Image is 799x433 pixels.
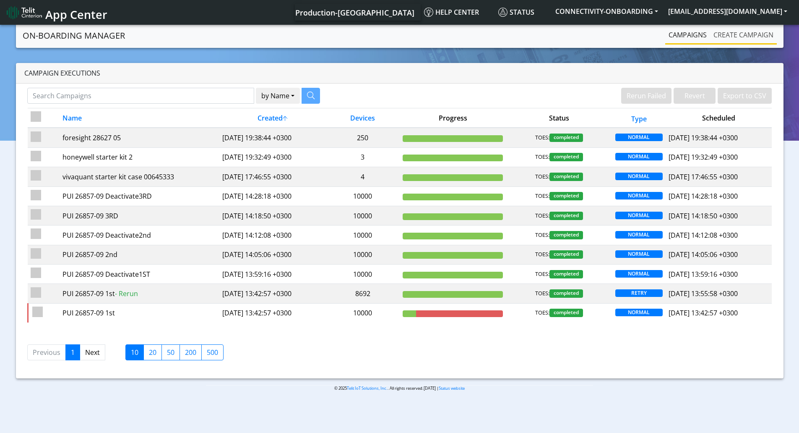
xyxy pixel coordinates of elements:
a: App Center [7,3,106,21]
td: [DATE] 17:46:55 +0300 [219,167,325,186]
span: - Rerun [115,289,138,298]
span: completed [549,134,583,142]
span: NORMAL [615,212,662,219]
span: [DATE] 13:55:58 +0300 [669,289,738,298]
div: PUI 26857-09 Deactivate3RD [62,191,216,201]
p: © 2025 . All rights reserved.[DATE] | [206,385,593,391]
a: Status website [439,386,465,391]
td: [DATE] 14:05:06 +0300 [219,245,325,264]
span: completed [549,231,583,239]
span: TOES: [535,153,549,161]
span: Production-[GEOGRAPHIC_DATA] [295,8,414,18]
a: Create campaign [710,26,777,43]
span: NORMAL [615,309,662,316]
span: Status [498,8,534,17]
td: [DATE] 19:32:49 +0300 [219,147,325,167]
div: PUI 26857-09 3RD [62,211,216,221]
td: 250 [325,128,400,147]
label: 500 [201,344,224,360]
span: completed [549,173,583,181]
span: [DATE] 13:42:57 +0300 [669,308,738,318]
span: [DATE] 19:38:44 +0300 [669,133,738,142]
td: 10000 [325,303,400,323]
label: 20 [143,344,162,360]
a: Your current platform instance [295,4,414,21]
span: [DATE] 17:46:55 +0300 [669,172,738,181]
span: completed [549,309,583,317]
span: TOES: [535,212,549,220]
button: [EMAIL_ADDRESS][DOMAIN_NAME] [663,4,792,19]
span: TOES: [535,134,549,142]
span: completed [549,212,583,220]
span: completed [549,250,583,259]
td: [DATE] 13:59:16 +0300 [219,265,325,284]
td: [DATE] 14:28:18 +0300 [219,186,325,206]
td: 8692 [325,284,400,303]
div: PUI 26857-09 Deactivate1ST [62,269,216,279]
div: foresight 28627 05 [62,133,216,143]
span: TOES: [535,173,549,181]
span: TOES: [535,192,549,200]
td: [DATE] 19:38:44 +0300 [219,128,325,147]
label: 50 [161,344,180,360]
td: 10000 [325,186,400,206]
td: [DATE] 14:18:50 +0300 [219,206,325,225]
button: Revert [674,88,716,104]
button: Rerun Failed [621,88,671,104]
input: Search Campaigns [27,88,254,104]
span: TOES: [535,231,549,239]
span: completed [549,192,583,200]
th: Devices [325,108,400,128]
a: Help center [421,4,495,21]
th: Created [219,108,325,128]
span: App Center [45,7,107,22]
a: On-Boarding Manager [23,27,125,44]
div: PUI 26857-09 2nd [62,249,216,260]
span: TOES: [535,270,549,278]
span: [DATE] 14:28:18 +0300 [669,192,738,201]
label: 10 [125,344,144,360]
td: 10000 [325,245,400,264]
td: 3 [325,147,400,167]
span: TOES: [535,250,549,259]
a: Status [495,4,550,21]
a: Telit IoT Solutions, Inc. [347,386,388,391]
a: Next [80,344,105,360]
span: RETRY [615,289,662,297]
td: 10000 [325,206,400,225]
span: completed [549,153,583,161]
th: Progress [400,108,506,128]
th: Name [60,108,219,128]
button: by Name [256,88,300,104]
td: 10000 [325,226,400,245]
div: PUI 26857-09 1st [62,308,216,318]
td: [DATE] 13:42:57 +0300 [219,284,325,303]
span: NORMAL [615,134,662,141]
img: status.svg [498,8,508,17]
td: 10000 [325,265,400,284]
div: PUI 26857-09 Deactivate2nd [62,230,216,240]
span: [DATE] 19:32:49 +0300 [669,152,738,162]
span: [DATE] 13:59:16 +0300 [669,270,738,279]
span: NORMAL [615,173,662,180]
label: 200 [180,344,202,360]
span: [DATE] 14:12:08 +0300 [669,231,738,240]
td: [DATE] 14:12:08 +0300 [219,226,325,245]
th: Scheduled [666,108,772,128]
span: NORMAL [615,270,662,278]
img: knowledge.svg [424,8,433,17]
span: NORMAL [615,250,662,258]
a: Campaigns [665,26,710,43]
div: Campaign Executions [16,63,783,84]
div: PUI 26857-09 1st [62,289,216,299]
span: NORMAL [615,231,662,239]
a: 1 [65,344,80,360]
span: [DATE] 14:05:06 +0300 [669,250,738,259]
button: CONNECTIVITY-ONBOARDING [550,4,663,19]
span: TOES: [535,289,549,298]
td: 4 [325,167,400,186]
th: Status [506,108,612,128]
span: TOES: [535,309,549,317]
span: completed [549,289,583,298]
span: completed [549,270,583,278]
